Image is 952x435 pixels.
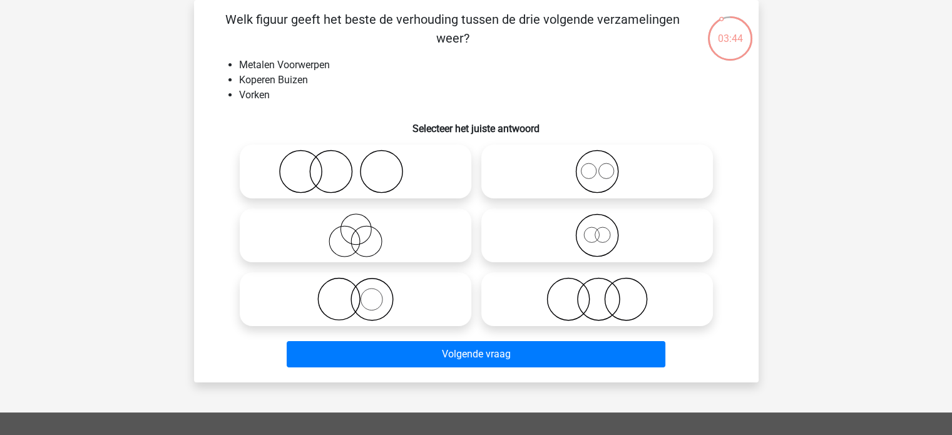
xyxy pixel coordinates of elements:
p: Welk figuur geeft het beste de verhouding tussen de drie volgende verzamelingen weer? [214,10,692,48]
li: Vorken [239,88,739,103]
h6: Selecteer het juiste antwoord [214,113,739,135]
li: Koperen Buizen [239,73,739,88]
div: 03:44 [707,15,754,46]
button: Volgende vraag [287,341,665,367]
li: Metalen Voorwerpen [239,58,739,73]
